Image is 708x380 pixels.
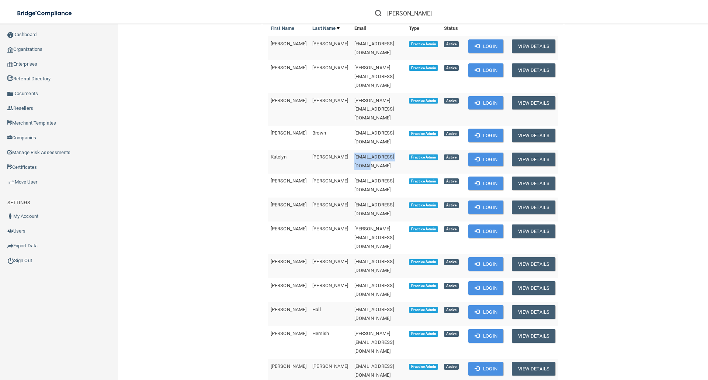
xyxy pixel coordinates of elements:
[444,98,459,104] span: Active
[444,307,459,313] span: Active
[468,153,503,166] button: Login
[271,283,306,288] span: [PERSON_NAME]
[468,63,503,77] button: Login
[409,259,438,265] span: Practice Admin
[312,331,329,336] span: Hemish
[512,257,555,271] button: View Details
[312,226,348,231] span: [PERSON_NAME]
[271,41,306,46] span: [PERSON_NAME]
[354,130,394,144] span: [EMAIL_ADDRESS][DOMAIN_NAME]
[468,305,503,319] button: Login
[312,130,326,136] span: Brown
[409,41,438,47] span: Practice Admin
[271,154,287,160] span: Katelyn
[444,178,459,184] span: Active
[409,226,438,232] span: Practice Admin
[354,202,394,216] span: [EMAIL_ADDRESS][DOMAIN_NAME]
[512,129,555,142] button: View Details
[468,96,503,110] button: Login
[468,39,503,53] button: Login
[375,10,382,17] img: ic-search.3b580494.png
[468,129,503,142] button: Login
[354,307,394,321] span: [EMAIL_ADDRESS][DOMAIN_NAME]
[409,307,438,313] span: Practice Admin
[512,281,555,295] button: View Details
[444,202,459,208] span: Active
[7,257,14,264] img: ic_power_dark.7ecde6b1.png
[354,259,394,273] span: [EMAIL_ADDRESS][DOMAIN_NAME]
[354,41,394,55] span: [EMAIL_ADDRESS][DOMAIN_NAME]
[7,213,13,219] img: ic_user_dark.df1a06c3.png
[444,154,459,160] span: Active
[444,226,459,232] span: Active
[444,364,459,370] span: Active
[271,65,306,70] span: [PERSON_NAME]
[444,259,459,265] span: Active
[354,98,394,121] span: [PERSON_NAME][EMAIL_ADDRESS][DOMAIN_NAME]
[444,131,459,137] span: Active
[7,32,13,38] img: ic_dashboard_dark.d01f4a41.png
[409,65,438,71] span: Practice Admin
[512,329,555,343] button: View Details
[444,331,459,337] span: Active
[271,331,306,336] span: [PERSON_NAME]
[409,98,438,104] span: Practice Admin
[444,283,459,289] span: Active
[7,105,13,111] img: ic_reseller.de258add.png
[409,202,438,208] span: Practice Admin
[512,362,555,376] button: View Details
[354,178,394,192] span: [EMAIL_ADDRESS][DOMAIN_NAME]
[387,7,455,20] input: Search
[409,364,438,370] span: Practice Admin
[271,202,306,208] span: [PERSON_NAME]
[7,243,13,249] img: icon-export.b9366987.png
[444,41,459,47] span: Active
[354,363,394,378] span: [EMAIL_ADDRESS][DOMAIN_NAME]
[512,201,555,214] button: View Details
[312,259,348,264] span: [PERSON_NAME]
[312,65,348,70] span: [PERSON_NAME]
[354,331,394,354] span: [PERSON_NAME][EMAIL_ADDRESS][DOMAIN_NAME]
[468,257,503,271] button: Login
[354,65,394,88] span: [PERSON_NAME][EMAIL_ADDRESS][DOMAIN_NAME]
[312,178,348,184] span: [PERSON_NAME]
[312,154,348,160] span: [PERSON_NAME]
[468,329,503,343] button: Login
[312,98,348,103] span: [PERSON_NAME]
[409,154,438,160] span: Practice Admin
[512,39,555,53] button: View Details
[409,131,438,137] span: Practice Admin
[468,177,503,190] button: Login
[7,47,13,53] img: organization-icon.f8decf85.png
[512,224,555,238] button: View Details
[271,307,306,312] span: [PERSON_NAME]
[409,178,438,184] span: Practice Admin
[409,331,438,337] span: Practice Admin
[354,283,394,297] span: [EMAIL_ADDRESS][DOMAIN_NAME]
[312,307,320,312] span: Hall
[312,363,348,369] span: [PERSON_NAME]
[468,201,503,214] button: Login
[354,226,394,249] span: [PERSON_NAME][EMAIL_ADDRESS][DOMAIN_NAME]
[7,91,13,97] img: icon-documents.8dae5593.png
[468,224,503,238] button: Login
[444,65,459,71] span: Active
[468,362,503,376] button: Login
[409,283,438,289] span: Practice Admin
[7,228,13,234] img: icon-users.e205127d.png
[7,62,13,67] img: enterprise.0d942306.png
[11,6,79,21] img: bridge_compliance_login_screen.278c3ca4.svg
[271,363,306,369] span: [PERSON_NAME]
[7,178,15,186] img: briefcase.64adab9b.png
[271,226,306,231] span: [PERSON_NAME]
[7,198,30,207] label: SETTINGS
[271,178,306,184] span: [PERSON_NAME]
[271,259,306,264] span: [PERSON_NAME]
[271,24,294,33] a: First Name
[312,41,348,46] span: [PERSON_NAME]
[312,283,348,288] span: [PERSON_NAME]
[512,305,555,319] button: View Details
[354,154,394,168] span: [EMAIL_ADDRESS][DOMAIN_NAME]
[312,202,348,208] span: [PERSON_NAME]
[512,96,555,110] button: View Details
